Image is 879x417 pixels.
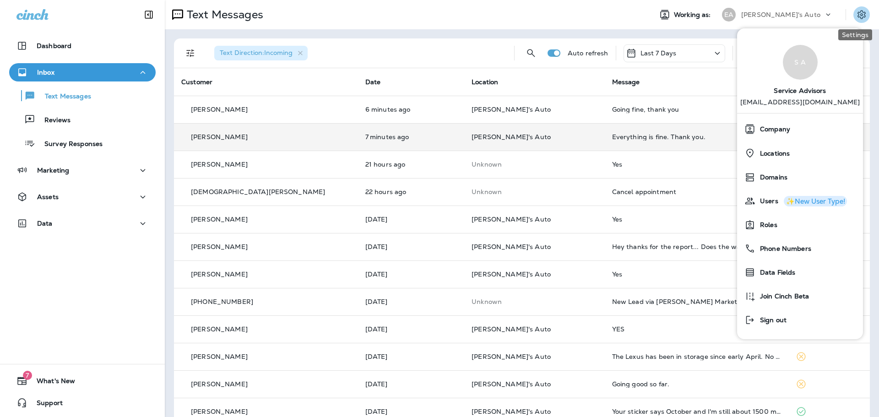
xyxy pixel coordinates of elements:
[365,133,457,141] p: Aug 20, 2025 11:21 AM
[640,49,677,57] p: Last 7 Days
[191,243,248,250] p: [PERSON_NAME]
[181,44,200,62] button: Filters
[9,372,156,390] button: 7What's New
[365,106,457,113] p: Aug 20, 2025 11:21 AM
[774,80,826,98] span: Service Advisors
[741,216,859,234] a: Roles
[612,216,781,223] div: Yes
[27,399,63,410] span: Support
[191,216,248,223] p: [PERSON_NAME]
[755,292,809,300] span: Join Cinch Beta
[755,197,778,205] span: Users
[472,407,551,416] span: [PERSON_NAME]'s Auto
[365,271,457,278] p: Aug 18, 2025 11:19 AM
[612,353,781,360] div: The Lexus has been in storage since early April. No service needed right now.
[472,188,597,195] p: This customer does not have a last location and the phone number they messaged is not assigned to...
[612,243,781,250] div: Hey thanks for the report... Does the warning signal mean motor issue? Or is it related to the tires
[191,353,248,360] p: [PERSON_NAME]
[741,144,859,162] a: Locations
[35,140,103,149] p: Survey Responses
[737,117,863,141] button: Company
[784,196,847,206] button: ✨New User Type!
[737,260,863,284] button: Data Fields
[9,134,156,153] button: Survey Responses
[9,86,156,105] button: Text Messages
[740,98,860,113] p: [EMAIL_ADDRESS][DOMAIN_NAME]
[741,168,859,186] a: Domains
[472,133,551,141] span: [PERSON_NAME]'s Auto
[191,380,248,388] p: [PERSON_NAME]
[472,380,551,388] span: [PERSON_NAME]'s Auto
[612,271,781,278] div: Yes
[472,78,498,86] span: Location
[755,125,790,133] span: Company
[472,243,551,251] span: [PERSON_NAME]'s Auto
[23,371,32,380] span: 7
[365,353,457,360] p: Aug 16, 2025 06:05 PM
[472,325,551,333] span: [PERSON_NAME]'s Auto
[9,161,156,179] button: Marketing
[365,78,381,86] span: Date
[722,8,736,22] div: EA
[737,237,863,260] button: Phone Numbers
[9,394,156,412] button: Support
[365,380,457,388] p: Aug 16, 2025 11:23 AM
[755,173,787,181] span: Domains
[612,380,781,388] div: Going good so far.
[35,116,71,125] p: Reviews
[612,133,781,141] div: Everything is fine. Thank you.
[674,11,713,19] span: Working as:
[191,271,248,278] p: [PERSON_NAME]
[522,44,540,62] button: Search Messages
[472,105,551,114] span: [PERSON_NAME]'s Auto
[191,408,248,415] p: [PERSON_NAME]
[786,198,845,205] div: ✨New User Type!
[27,377,75,388] span: What's New
[37,42,71,49] p: Dashboard
[472,352,551,361] span: [PERSON_NAME]'s Auto
[181,78,212,86] span: Customer
[9,37,156,55] button: Dashboard
[737,189,863,213] button: Users✨New User Type!
[191,133,248,141] p: [PERSON_NAME]
[365,298,457,305] p: Aug 17, 2025 09:34 PM
[214,46,308,60] div: Text Direction:Incoming
[741,239,859,258] a: Phone Numbers
[37,220,53,227] p: Data
[853,6,870,23] button: Settings
[612,408,781,415] div: Your sticker says October and I'm still about 1500 miles out
[9,214,156,233] button: Data
[741,120,859,138] a: Company
[37,193,59,200] p: Assets
[612,325,781,333] div: YES
[741,192,859,210] a: Users✨New User Type!
[755,269,796,276] span: Data Fields
[365,325,457,333] p: Aug 17, 2025 11:31 AM
[612,106,781,113] div: Going fine, thank you
[737,36,863,113] a: S AService Advisors [EMAIL_ADDRESS][DOMAIN_NAME]
[472,161,597,168] p: This customer does not have a last location and the phone number they messaged is not assigned to...
[612,188,781,195] div: Cancel appointment
[191,188,325,195] p: [DEMOGRAPHIC_DATA][PERSON_NAME]
[220,49,293,57] span: Text Direction : Incoming
[9,110,156,129] button: Reviews
[9,188,156,206] button: Assets
[737,165,863,189] button: Domains
[755,316,787,324] span: Sign out
[365,216,457,223] p: Aug 19, 2025 11:18 AM
[37,69,54,76] p: Inbox
[191,106,248,113] p: [PERSON_NAME]
[472,270,551,278] span: [PERSON_NAME]'s Auto
[783,45,818,80] div: S A
[741,263,859,282] a: Data Fields
[191,298,253,305] p: [PHONE_NUMBER]
[568,49,608,57] p: Auto refresh
[612,161,781,168] div: Yes
[472,215,551,223] span: [PERSON_NAME]'s Auto
[737,213,863,237] button: Roles
[612,78,640,86] span: Message
[737,141,863,165] button: Locations
[36,92,91,101] p: Text Messages
[755,150,790,157] span: Locations
[755,221,777,229] span: Roles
